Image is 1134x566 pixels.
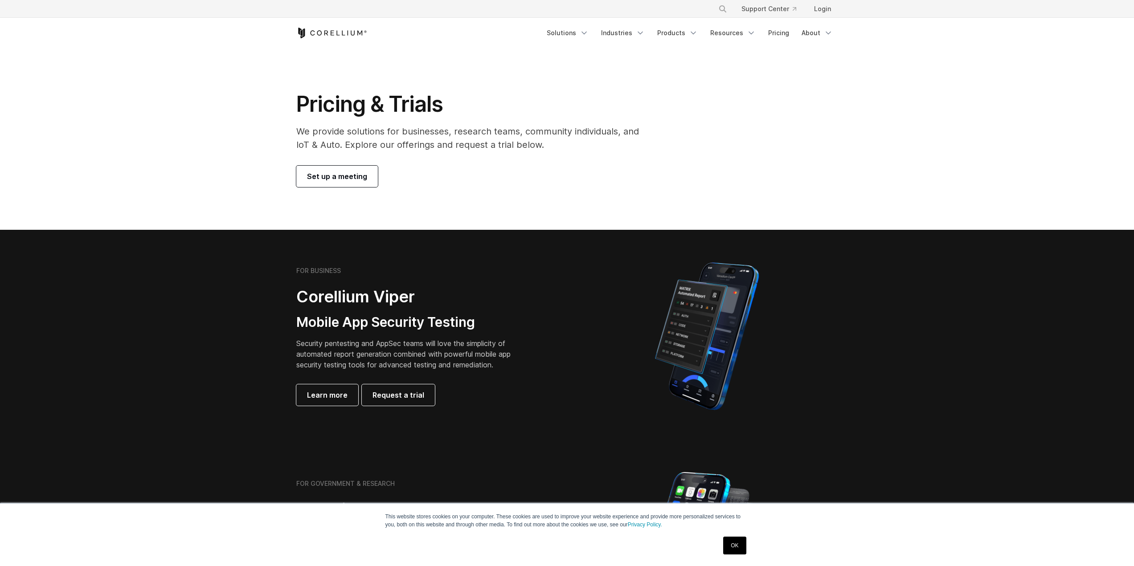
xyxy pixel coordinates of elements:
[541,25,838,41] div: Navigation Menu
[652,25,703,41] a: Products
[362,384,435,406] a: Request a trial
[296,314,524,331] h3: Mobile App Security Testing
[596,25,650,41] a: Industries
[715,1,731,17] button: Search
[796,25,838,41] a: About
[708,1,838,17] div: Navigation Menu
[296,28,367,38] a: Corellium Home
[296,338,524,370] p: Security pentesting and AppSec teams will love the simplicity of automated report generation comb...
[628,521,662,528] a: Privacy Policy.
[640,258,774,414] img: Corellium MATRIX automated report on iPhone showing app vulnerability test results across securit...
[296,267,341,275] h6: FOR BUSINESS
[296,287,524,307] h2: Corellium Viper
[307,390,348,400] span: Learn more
[705,25,761,41] a: Resources
[296,125,651,151] p: We provide solutions for businesses, research teams, community individuals, and IoT & Auto. Explo...
[296,91,651,118] h1: Pricing & Trials
[296,480,395,488] h6: FOR GOVERNMENT & RESEARCH
[541,25,594,41] a: Solutions
[296,166,378,187] a: Set up a meeting
[723,537,746,554] a: OK
[307,171,367,182] span: Set up a meeting
[807,1,838,17] a: Login
[734,1,803,17] a: Support Center
[296,500,546,520] h2: Corellium Falcon
[385,513,749,529] p: This website stores cookies on your computer. These cookies are used to improve your website expe...
[373,390,424,400] span: Request a trial
[296,384,358,406] a: Learn more
[763,25,794,41] a: Pricing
